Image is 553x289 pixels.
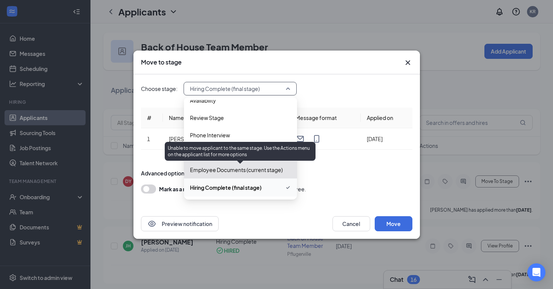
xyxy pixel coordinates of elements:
[312,134,321,143] svg: MobileSms
[163,128,236,150] td: [PERSON_NAME]
[147,135,150,142] span: 1
[403,58,412,67] svg: Cross
[159,186,201,192] b: Mark as a re-hire
[190,131,230,139] span: Phone Interview
[141,216,219,231] button: EyePreview notification
[190,96,216,105] span: Availability
[159,184,306,194] div: since this applicant is a previous employee.
[375,216,412,231] button: Move
[190,83,260,94] span: Hiring Complete (final stage)
[141,108,163,128] th: #
[190,166,283,174] span: Employee Documents (current stage)
[141,85,178,93] span: Choose stage:
[141,58,182,66] h3: Move to stage
[147,219,156,228] svg: Eye
[163,108,236,128] th: Name
[361,128,412,150] td: [DATE]
[403,58,412,67] button: Close
[190,183,262,192] span: Hiring Complete (final stage)
[190,114,224,122] span: Review Stage
[332,216,370,231] button: Cancel
[141,169,412,177] div: Advanced options
[285,183,291,192] svg: Checkmark
[290,108,361,128] th: Message format
[296,134,305,143] svg: Email
[527,263,545,281] div: Open Intercom Messenger
[361,108,412,128] th: Applied on
[165,142,316,161] div: Unable to move applicant to the same stage. Use the Actions menu on the applicant list for more o...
